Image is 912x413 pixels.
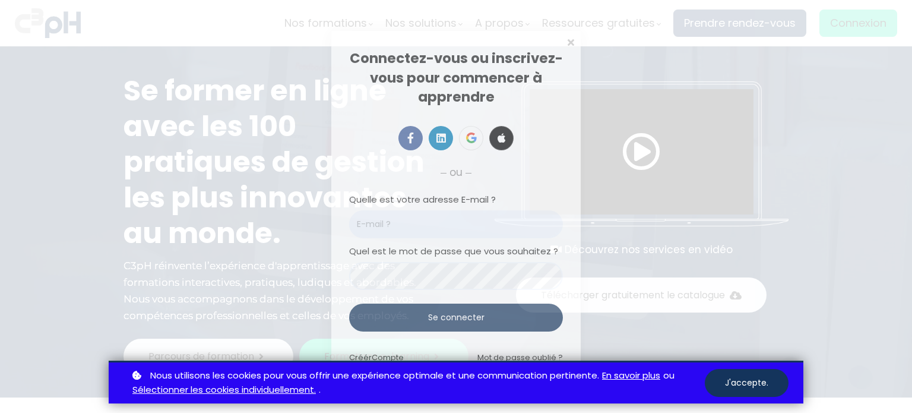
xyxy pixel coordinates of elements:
p: ou . [129,368,705,398]
a: En savoir plus [602,368,660,383]
span: Connectez-vous ou inscrivez-vous pour commencer à apprendre [350,49,563,106]
span: Nous utilisons les cookies pour vous offrir une expérience optimale et une communication pertinente. [150,368,599,383]
iframe: chat widget [6,387,127,413]
a: Sélectionner les cookies individuellement. [132,383,316,398]
span: Compte [372,352,404,363]
button: J'accepte. [705,369,788,397]
a: Mot de passe oublié ? [477,352,563,363]
input: E-mail ? [349,210,563,238]
span: Se connecter [428,311,484,324]
span: ou [449,164,463,181]
a: CréérCompte [349,352,404,363]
